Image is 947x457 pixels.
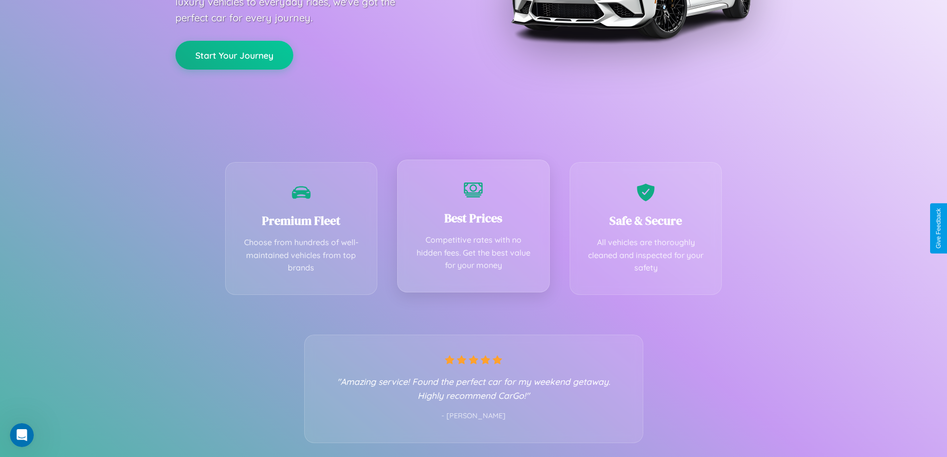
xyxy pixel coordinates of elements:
p: - [PERSON_NAME] [325,410,623,423]
div: Give Feedback [935,208,942,249]
h3: Premium Fleet [241,212,362,229]
button: Start Your Journey [175,41,293,70]
iframe: Intercom live chat [10,423,34,447]
p: Competitive rates with no hidden fees. Get the best value for your money [413,234,534,272]
p: "Amazing service! Found the perfect car for my weekend getaway. Highly recommend CarGo!" [325,374,623,402]
p: All vehicles are thoroughly cleaned and inspected for your safety [585,236,707,274]
h3: Best Prices [413,210,534,226]
h3: Safe & Secure [585,212,707,229]
p: Choose from hundreds of well-maintained vehicles from top brands [241,236,362,274]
